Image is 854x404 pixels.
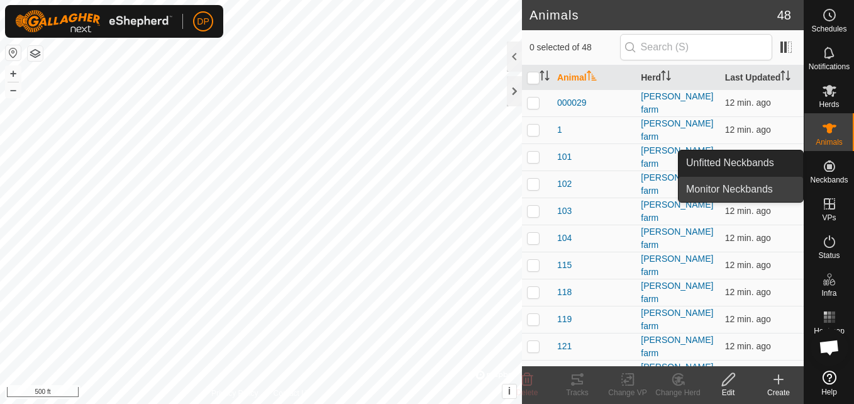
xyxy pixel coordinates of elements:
div: [PERSON_NAME] farm [641,225,714,252]
span: i [508,386,511,396]
th: Herd [636,65,719,90]
th: Last Updated [720,65,804,90]
span: 101 [557,150,572,164]
span: Oct 5, 2025, 9:38 PM [725,314,771,324]
div: [PERSON_NAME] farm [641,361,714,387]
h2: Animals [530,8,777,23]
div: Change Herd [653,387,703,398]
div: Edit [703,387,753,398]
a: Unfitted Neckbands [679,150,803,176]
span: 121 [557,340,572,353]
span: Oct 5, 2025, 9:38 PM [725,341,771,351]
span: 118 [557,286,572,299]
div: [PERSON_NAME] farm [641,334,714,360]
span: Neckbands [810,176,848,184]
span: Herds [819,101,839,108]
div: [PERSON_NAME] farm [641,198,714,225]
span: 103 [557,205,572,218]
span: Oct 5, 2025, 9:38 PM [725,98,771,108]
th: Animal [552,65,636,90]
p-sorticon: Activate to sort [540,72,550,82]
input: Search (S) [620,34,772,60]
button: + [6,66,21,81]
a: Privacy Policy [211,388,258,399]
span: Oct 5, 2025, 9:38 PM [725,233,771,243]
span: Monitor Neckbands [686,182,773,197]
span: 119 [557,313,572,326]
button: – [6,82,21,98]
span: Schedules [811,25,846,33]
span: 115 [557,259,572,272]
div: Create [753,387,804,398]
p-sorticon: Activate to sort [661,72,671,82]
a: Monitor Neckbands [679,177,803,202]
button: Map Layers [28,46,43,61]
span: 000029 [557,96,587,109]
span: 104 [557,232,572,245]
div: [PERSON_NAME] farm [641,144,714,171]
div: Change VP [602,387,653,398]
p-sorticon: Activate to sort [780,72,790,82]
div: [PERSON_NAME] farm [641,306,714,333]
span: 102 [557,177,572,191]
span: Infra [821,289,836,297]
span: Oct 5, 2025, 9:38 PM [725,125,771,135]
div: [PERSON_NAME] farm [641,171,714,198]
a: Contact Us [274,388,311,399]
span: Oct 5, 2025, 9:38 PM [725,287,771,297]
span: Oct 5, 2025, 9:38 PM [725,260,771,270]
span: Status [818,252,840,259]
button: Reset Map [6,45,21,60]
span: 1 [557,123,562,137]
div: [PERSON_NAME] farm [641,90,714,116]
div: [PERSON_NAME] farm [641,117,714,143]
img: Gallagher Logo [15,10,172,33]
span: Oct 5, 2025, 9:38 PM [725,206,771,216]
span: DP [197,15,209,28]
span: Notifications [809,63,850,70]
span: VPs [822,214,836,222]
span: Unfitted Neckbands [686,155,774,171]
div: Open chat [811,328,848,366]
div: [PERSON_NAME] farm [641,279,714,306]
span: Heatmap [814,327,845,335]
span: Animals [816,138,843,146]
span: 48 [777,6,791,25]
div: [PERSON_NAME] farm [641,252,714,279]
button: i [502,384,516,398]
a: Help [804,366,854,401]
span: Delete [516,388,538,397]
span: 0 selected of 48 [530,41,620,54]
div: Tracks [552,387,602,398]
p-sorticon: Activate to sort [587,72,597,82]
span: Help [821,388,837,396]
